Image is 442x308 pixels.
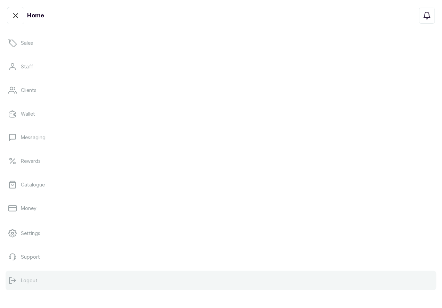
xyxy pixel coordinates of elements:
a: Sales [6,33,436,53]
h1: Home [27,11,44,20]
a: Catalogue [6,175,436,194]
p: Logout [21,277,38,284]
a: Staff [6,57,436,76]
a: Support [6,247,436,267]
a: Clients [6,81,436,100]
button: Logout [6,271,436,290]
a: Messaging [6,128,436,147]
p: Wallet [21,110,35,117]
a: Settings [6,224,436,243]
a: Money [6,199,436,218]
p: Catalogue [21,181,45,188]
p: Staff [21,63,33,70]
p: Clients [21,87,36,94]
p: Messaging [21,134,46,141]
a: Wallet [6,104,436,124]
a: Rewards [6,151,436,171]
p: Sales [21,40,33,47]
p: Rewards [21,158,41,165]
p: Money [21,205,36,212]
p: Support [21,253,40,260]
p: Settings [21,230,40,237]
